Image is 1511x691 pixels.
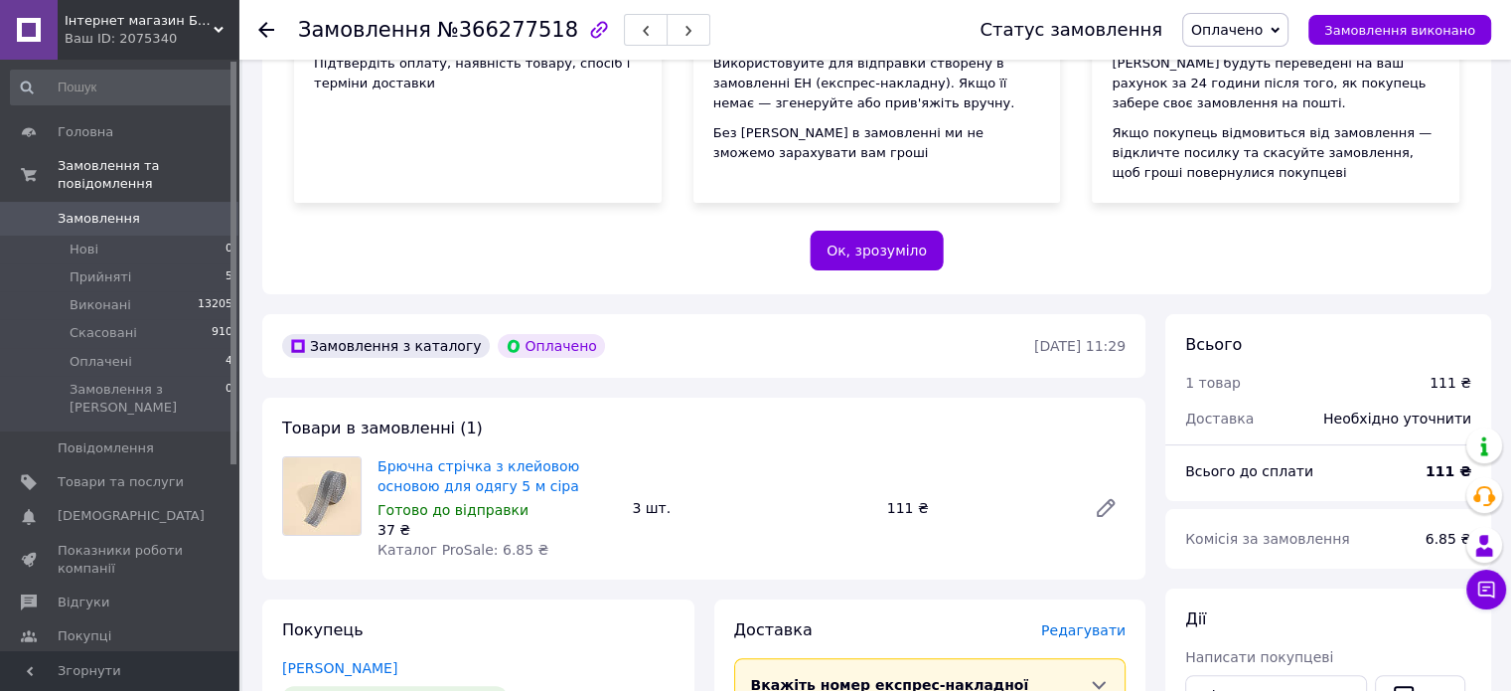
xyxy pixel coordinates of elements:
span: Каталог ProSale: 6.85 ₴ [378,542,548,558]
div: 3 шт. [624,494,878,522]
div: Якщо покупець відмовиться від замовлення — відкличте посилку та скасуйте замовлення, щоб гроші по... [1112,123,1439,183]
span: Нові [70,241,98,259]
span: Редагувати [1041,622,1126,638]
span: Відгуки [58,594,109,611]
span: Доставка [734,620,813,639]
span: Інтернет магазин Булавки [65,12,214,30]
time: [DATE] 11:29 [1034,338,1126,354]
span: Написати покупцеві [1185,649,1333,665]
div: 111 ₴ [1430,373,1471,393]
span: Покупець [282,620,364,639]
span: Всього [1185,335,1242,354]
span: [DEMOGRAPHIC_DATA] [58,507,205,525]
span: Повідомлення [58,439,154,457]
span: Всього до сплати [1185,463,1313,479]
span: Замовлення виконано [1324,23,1475,38]
span: 13205 [198,296,232,314]
span: Оплачено [1191,22,1263,38]
div: Без [PERSON_NAME] в замовленні ми не зможемо зарахувати вам гроші [713,123,1041,163]
b: 111 ₴ [1426,463,1471,479]
div: Використовуйте для відправки створену в замовленні ЕН (експрес-накладну). Якщо її немає — згенеру... [713,54,1041,113]
div: Оплачено [498,334,605,358]
a: Брючна стрічка з клейовою основою для одягу 5 м сіра [378,458,579,494]
span: Виконані [70,296,131,314]
span: 5 [226,268,232,286]
span: Замовлення [298,18,431,42]
span: Показники роботи компанії [58,542,184,578]
span: 0 [226,241,232,259]
a: Редагувати [1086,488,1126,528]
span: Комісія за замовлення [1185,531,1350,547]
div: 111 ₴ [879,494,1078,522]
div: 37 ₴ [378,520,616,540]
span: 4 [226,353,232,371]
span: Доставка [1185,411,1254,427]
span: Замовлення та повідомлення [58,157,238,193]
span: Готово до відправки [378,502,529,518]
span: Покупці [58,627,111,645]
span: Дії [1185,609,1206,628]
div: [PERSON_NAME] будуть переведені на ваш рахунок за 24 години після того, як покупець забере своє з... [1112,54,1439,113]
span: Прийняті [70,268,131,286]
span: 0 [226,381,232,417]
span: Скасовані [70,324,137,342]
div: Замовлення з каталогу [282,334,490,358]
span: Замовлення з [PERSON_NAME] [70,381,226,417]
span: №366277518 [437,18,578,42]
button: Ок, зрозуміло [810,231,944,270]
div: Повернутися назад [258,20,274,40]
div: Статус замовлення [980,20,1162,40]
button: Замовлення виконано [1308,15,1491,45]
span: Замовлення [58,210,140,228]
span: Товари в замовленні (1) [282,419,483,437]
input: Пошук [10,70,234,105]
button: Чат з покупцем [1466,570,1506,609]
span: 910 [212,324,232,342]
span: Головна [58,123,113,141]
img: Брючна стрічка з клейовою основою для одягу 5 м сіра [283,457,361,535]
span: Оплачені [70,353,132,371]
div: Необхідно уточнити [1311,397,1483,440]
div: Ваш ID: 2075340 [65,30,238,48]
span: Товари та послуги [58,473,184,491]
span: 1 товар [1185,375,1241,391]
span: 6.85 ₴ [1426,531,1471,547]
a: [PERSON_NAME] [282,660,397,676]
